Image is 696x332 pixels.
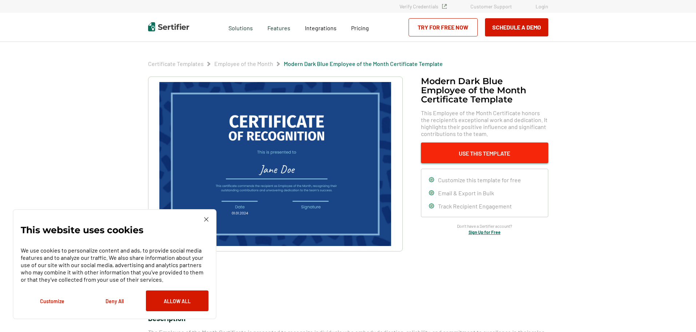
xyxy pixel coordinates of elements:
span: Email & Export in Bulk [438,190,494,196]
p: This website uses cookies [21,226,143,234]
a: Pricing [351,23,369,32]
span: Pricing [351,24,369,31]
button: Schedule a Demo [485,18,548,36]
button: Deny All [83,290,146,311]
button: Use This Template [421,142,548,163]
a: Login [536,3,548,9]
a: Sign Up for Free [469,230,501,235]
a: Try for Free Now [409,18,478,36]
span: Don’t have a Sertifier account? [457,223,512,230]
div: Breadcrumb [148,60,443,67]
span: Solutions [228,23,253,32]
span: This Employee of the Month Certificate honors the recipient’s exceptional work and dedication. It... [421,109,548,137]
span: Track Recipient Engagement [438,203,512,210]
a: Customer Support [470,3,512,9]
button: Allow All [146,290,208,311]
button: Customize [21,290,83,311]
img: Sertifier | Digital Credentialing Platform [148,22,189,31]
a: Verify Credentials [399,3,447,9]
span: Features [267,23,290,32]
p: We use cookies to personalize content and ads, to provide social media features and to analyze ou... [21,247,208,283]
a: Modern Dark Blue Employee of the Month Certificate Template [284,60,443,67]
span: Customize this template for free [438,176,521,183]
h1: Modern Dark Blue Employee of the Month Certificate Template [421,77,548,104]
a: Certificate Templates [148,60,204,67]
span: Integrations [305,24,337,31]
img: Cookie Popup Close [204,217,208,222]
img: Modern Dark Blue Employee of the Month Certificate Template [159,82,391,246]
img: Verified [442,4,447,9]
iframe: Chat Widget [660,297,696,332]
a: Employee of the Month [214,60,273,67]
a: Integrations [305,23,337,32]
